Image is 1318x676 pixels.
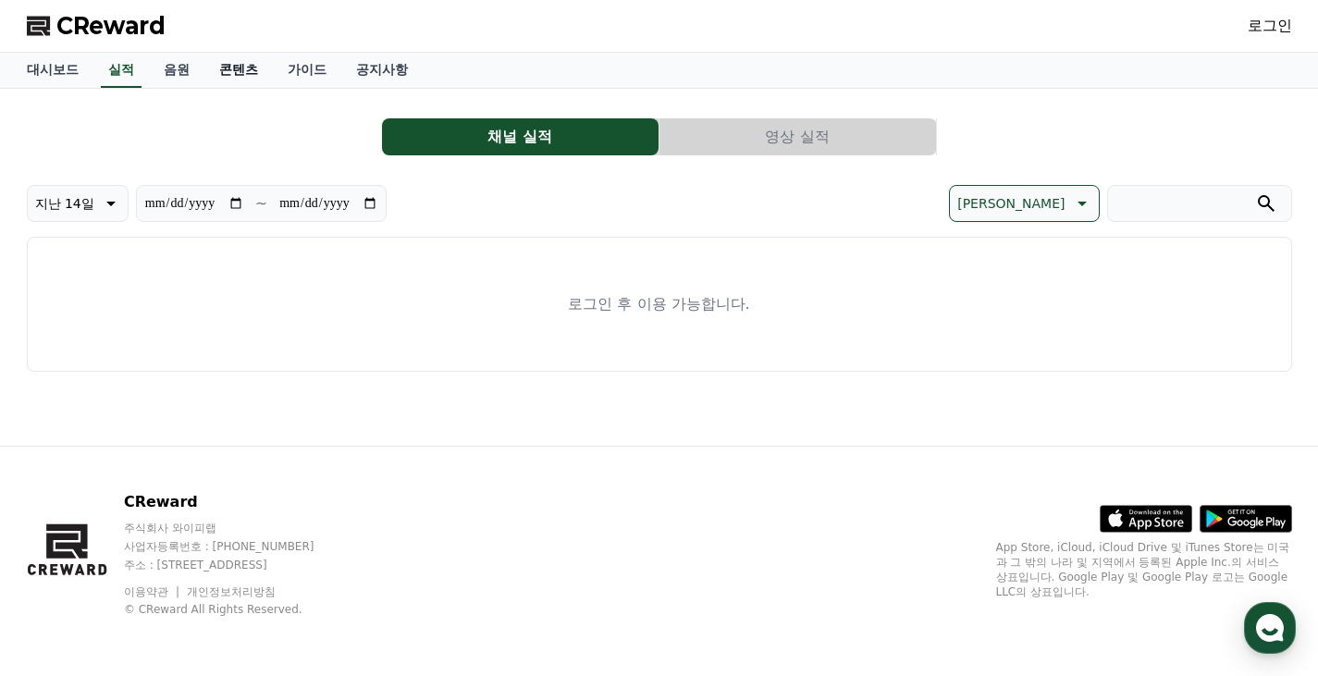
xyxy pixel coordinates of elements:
[27,185,129,222] button: 지난 14일
[149,53,204,88] a: 음원
[568,293,749,315] p: 로그인 후 이용 가능합니다.
[122,522,239,569] a: 대화
[124,585,182,598] a: 이용약관
[187,585,276,598] a: 개인정보처리방침
[341,53,423,88] a: 공지사항
[35,191,94,216] p: 지난 14일
[124,521,350,535] p: 주식회사 와이피랩
[12,53,93,88] a: 대시보드
[101,53,142,88] a: 실적
[6,522,122,569] a: 홈
[949,185,1099,222] button: [PERSON_NAME]
[124,539,350,554] p: 사업자등록번호 : [PHONE_NUMBER]
[27,11,166,41] a: CReward
[286,550,308,565] span: 설정
[1248,15,1292,37] a: 로그인
[996,540,1292,599] p: App Store, iCloud, iCloud Drive 및 iTunes Store는 미국과 그 밖의 나라 및 지역에서 등록된 Apple Inc.의 서비스 상표입니다. Goo...
[204,53,273,88] a: 콘텐츠
[124,558,350,572] p: 주소 : [STREET_ADDRESS]
[659,118,936,155] button: 영상 실적
[273,53,341,88] a: 가이드
[124,491,350,513] p: CReward
[659,118,937,155] a: 영상 실적
[255,192,267,215] p: ~
[56,11,166,41] span: CReward
[124,602,350,617] p: © CReward All Rights Reserved.
[957,191,1065,216] p: [PERSON_NAME]
[382,118,659,155] button: 채널 실적
[169,551,191,566] span: 대화
[58,550,69,565] span: 홈
[382,118,659,155] a: 채널 실적
[239,522,355,569] a: 설정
